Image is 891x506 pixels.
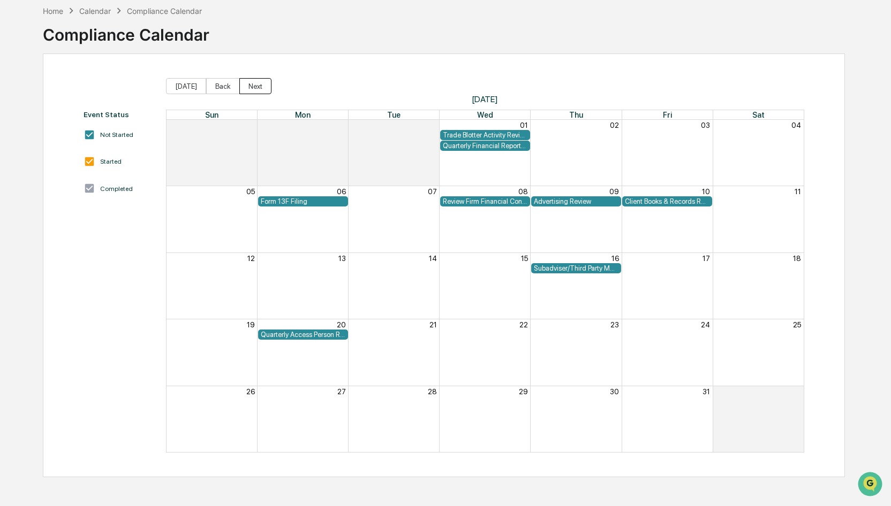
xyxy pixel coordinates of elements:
div: Compliance Calendar [127,6,202,16]
div: Started [100,158,122,165]
button: 21 [429,320,437,329]
span: Preclearance [21,135,69,145]
button: 13 [338,254,346,263]
button: 04 [791,121,801,129]
span: Sun [205,110,218,119]
button: 15 [521,254,528,263]
button: 27 [337,387,346,396]
div: Compliance Calendar [43,17,209,44]
a: 🖐️Preclearance [6,131,73,150]
div: 🔎 [11,156,19,165]
button: 30 [610,387,619,396]
span: Thu [569,110,583,119]
button: 08 [518,187,528,196]
button: 26 [246,387,255,396]
button: 28 [246,121,255,129]
p: How can we help? [11,22,195,40]
button: 05 [246,187,255,196]
span: Attestations [88,135,133,145]
a: 🔎Data Lookup [6,151,72,170]
button: 24 [701,320,710,329]
span: [DATE] [166,94,804,104]
button: 02 [610,121,619,129]
div: Subadviser/Third Party Money Manager Due Diligence Review [534,264,618,272]
div: Start new chat [36,82,176,93]
div: 🖐️ [11,136,19,144]
button: 17 [703,254,710,263]
button: Next [239,78,271,94]
a: 🗄️Attestations [73,131,137,150]
span: Fri [663,110,672,119]
button: 20 [337,320,346,329]
div: Trade Blotter Activity Review [443,131,527,139]
div: We're available if you need us! [36,93,135,101]
button: 06 [337,187,346,196]
button: 31 [703,387,710,396]
div: Form 13F Filing [261,197,345,205]
div: Advertising Review [534,197,618,205]
button: 29 [519,387,528,396]
div: Quarterly Financial Reporting [443,142,527,150]
button: 01 [520,121,528,129]
button: 11 [795,187,801,196]
span: Sat [752,110,765,119]
div: Completed [100,185,133,193]
div: 🗄️ [78,136,86,144]
button: [DATE] [166,78,206,94]
button: Back [206,78,240,94]
button: 28 [428,387,437,396]
span: Mon [295,110,311,119]
span: Wed [477,110,493,119]
button: 19 [247,320,255,329]
div: Review Firm Financial Condition [443,197,527,205]
span: Data Lookup [21,155,67,166]
div: Home [43,6,63,16]
img: 1746055101610-c473b297-6a78-478c-a979-82029cc54cd1 [11,82,30,101]
button: 12 [247,254,255,263]
button: 25 [793,320,801,329]
div: Month View [166,110,804,453]
button: 30 [428,121,437,129]
button: 18 [793,254,801,263]
button: 16 [611,254,619,263]
div: Quarterly Access Person Reporting & Certification [261,331,345,339]
span: Pylon [107,181,130,189]
div: Event Status [84,110,156,119]
button: 22 [519,320,528,329]
button: 29 [337,121,346,129]
div: Not Started [100,131,133,139]
button: 07 [428,187,437,196]
button: 03 [701,121,710,129]
button: 14 [429,254,437,263]
iframe: Open customer support [857,471,886,500]
button: 01 [793,387,801,396]
button: 09 [609,187,619,196]
div: Calendar [79,6,111,16]
button: Start new chat [182,85,195,98]
span: Tue [387,110,401,119]
div: Client Books & Records Review [625,197,709,205]
a: Powered byPylon [75,181,130,189]
button: 23 [610,320,619,329]
button: 10 [702,187,710,196]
